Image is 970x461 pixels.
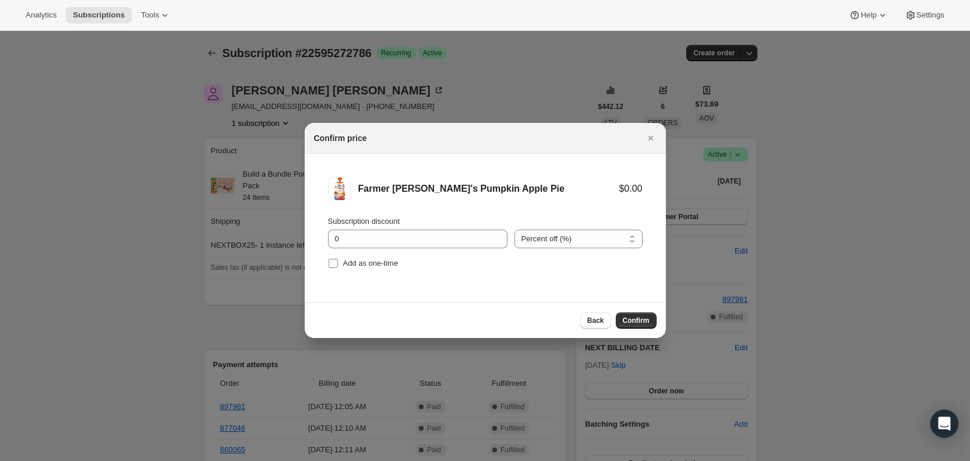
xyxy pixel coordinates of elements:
[26,10,57,20] span: Analytics
[328,217,400,226] span: Subscription discount
[643,130,659,146] button: Close
[73,10,125,20] span: Subscriptions
[930,410,958,438] div: Open Intercom Messenger
[141,10,159,20] span: Tools
[860,10,876,20] span: Help
[314,132,367,144] h2: Confirm price
[619,183,642,195] div: $0.00
[328,177,351,200] img: Farmer Jen's Pumpkin Apple Pie
[842,7,895,23] button: Help
[343,259,398,268] span: Add as one-time
[66,7,132,23] button: Subscriptions
[358,183,619,195] div: Farmer [PERSON_NAME]'s Pumpkin Apple Pie
[916,10,944,20] span: Settings
[587,316,604,325] span: Back
[19,7,64,23] button: Analytics
[134,7,178,23] button: Tools
[616,312,657,329] button: Confirm
[898,7,951,23] button: Settings
[623,316,650,325] span: Confirm
[580,312,611,329] button: Back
